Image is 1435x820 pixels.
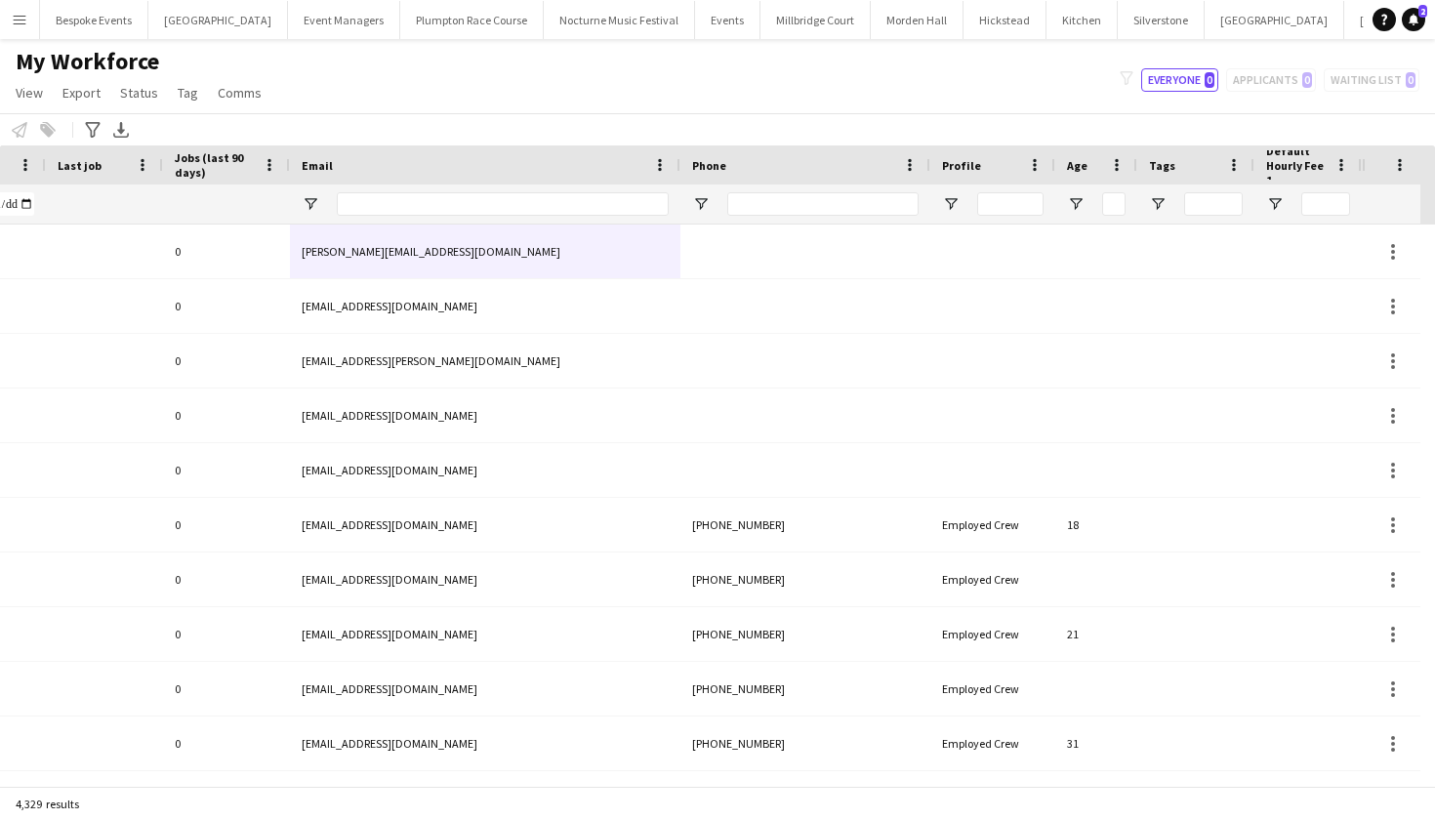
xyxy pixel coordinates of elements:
button: Open Filter Menu [692,195,710,213]
span: Age [1067,158,1087,173]
div: [PERSON_NAME][EMAIL_ADDRESS][DOMAIN_NAME] [290,225,680,278]
div: [EMAIL_ADDRESS][DOMAIN_NAME] [290,607,680,661]
div: 0 [163,498,290,552]
div: [EMAIL_ADDRESS][DOMAIN_NAME] [290,389,680,442]
div: 0 [163,279,290,333]
a: 2 [1402,8,1425,31]
input: Age Filter Input [1102,192,1126,216]
app-action-btn: Export XLSX [109,118,133,142]
a: Comms [210,80,269,105]
a: Status [112,80,166,105]
div: 0 [163,389,290,442]
button: Everyone0 [1141,68,1218,92]
div: [PHONE_NUMBER] [680,553,930,606]
div: 0 [163,553,290,606]
input: Email Filter Input [337,192,669,216]
div: 0 [163,607,290,661]
div: 0 [163,717,290,770]
span: Status [120,84,158,102]
div: 0 [163,443,290,497]
div: 0 [163,225,290,278]
span: Comms [218,84,262,102]
input: Profile Filter Input [977,192,1044,216]
span: Phone [692,158,726,173]
div: [EMAIL_ADDRESS][DOMAIN_NAME] [290,443,680,497]
span: 0 [1205,72,1214,88]
button: Nocturne Music Festival [544,1,695,39]
input: Phone Filter Input [727,192,919,216]
span: Profile [942,158,981,173]
div: Employed Crew [930,662,1055,716]
button: Open Filter Menu [1149,195,1167,213]
div: Employed Crew [930,607,1055,661]
button: Open Filter Menu [302,195,319,213]
div: 21 [1055,607,1137,661]
a: Tag [170,80,206,105]
button: Open Filter Menu [1266,195,1284,213]
div: 0 [163,334,290,388]
div: Employed Crew [930,553,1055,606]
div: [EMAIL_ADDRESS][PERSON_NAME][DOMAIN_NAME] [290,334,680,388]
button: Open Filter Menu [1067,195,1085,213]
span: 2 [1418,5,1427,18]
div: Employed Crew [930,717,1055,770]
span: Last job [58,158,102,173]
a: View [8,80,51,105]
button: Silverstone [1118,1,1205,39]
button: [GEOGRAPHIC_DATA] [148,1,288,39]
input: Default Hourly Fee 1 Filter Input [1301,192,1350,216]
span: Tag [178,84,198,102]
app-action-btn: Advanced filters [81,118,104,142]
span: View [16,84,43,102]
input: Tags Filter Input [1184,192,1243,216]
div: [EMAIL_ADDRESS][DOMAIN_NAME] [290,717,680,770]
div: 18 [1055,498,1137,552]
span: Jobs (last 90 days) [175,150,255,180]
span: Export [62,84,101,102]
button: Event Managers [288,1,400,39]
button: [GEOGRAPHIC_DATA] [1205,1,1344,39]
button: Plumpton Race Course [400,1,544,39]
span: Default Hourly Fee 1 [1266,143,1327,187]
div: [PHONE_NUMBER] [680,498,930,552]
span: My Workforce [16,47,159,76]
button: Morden Hall [871,1,963,39]
button: Millbridge Court [760,1,871,39]
span: Tags [1149,158,1175,173]
span: Email [302,158,333,173]
div: [EMAIL_ADDRESS][DOMAIN_NAME] [290,662,680,716]
button: Bespoke Events [40,1,148,39]
button: Kitchen [1046,1,1118,39]
button: Hickstead [963,1,1046,39]
div: [EMAIL_ADDRESS][DOMAIN_NAME] [290,553,680,606]
div: Employed Crew [930,498,1055,552]
div: 31 [1055,717,1137,770]
div: [PHONE_NUMBER] [680,607,930,661]
div: [PHONE_NUMBER] [680,662,930,716]
div: [EMAIL_ADDRESS][DOMAIN_NAME] [290,498,680,552]
div: [EMAIL_ADDRESS][DOMAIN_NAME] [290,279,680,333]
div: 0 [163,662,290,716]
a: Export [55,80,108,105]
button: Open Filter Menu [942,195,960,213]
button: Events [695,1,760,39]
div: [PHONE_NUMBER] [680,717,930,770]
